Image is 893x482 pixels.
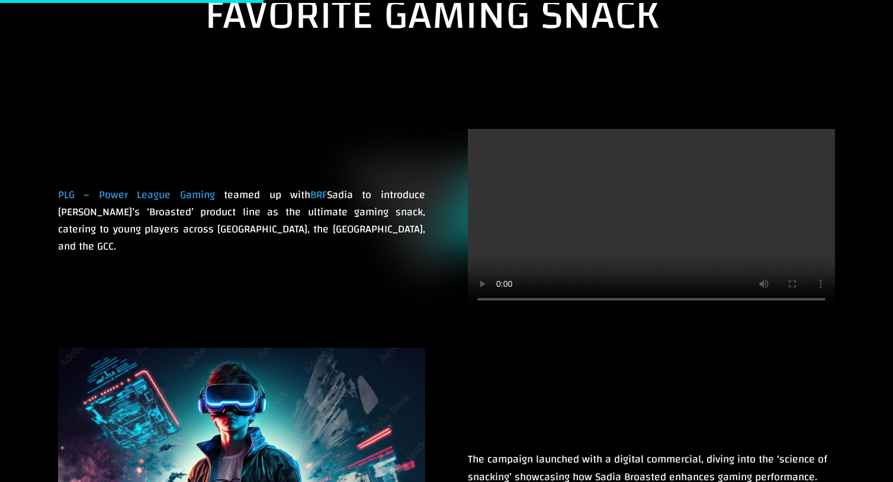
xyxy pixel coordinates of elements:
span: teamed up with [224,185,310,205]
iframe: Chat Widget [834,425,893,482]
span: Sadia to introduce [PERSON_NAME]’s ‘Broasted’ product line as the ultimate gaming snack, catering... [58,185,425,257]
a: BRF [310,185,327,205]
a: PLG – Power League Gaming [58,185,215,205]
